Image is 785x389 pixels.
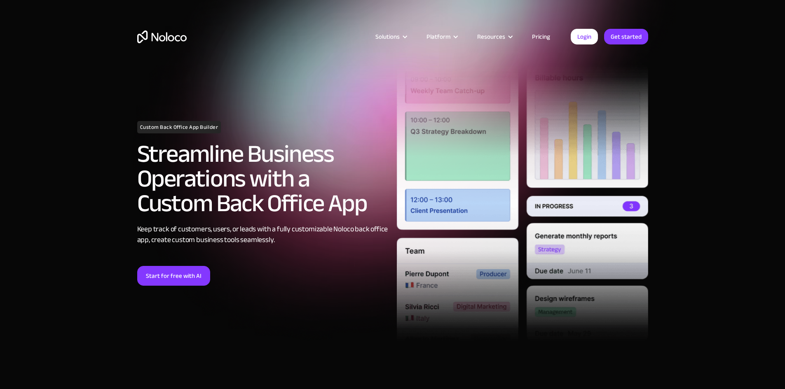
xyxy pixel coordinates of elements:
div: Keep track of customers, users, or leads with a fully customizable Noloco back office app, create... [137,224,389,245]
div: Resources [477,31,505,42]
h2: Streamline Business Operations with a Custom Back Office App [137,142,389,216]
h1: Custom Back Office App Builder [137,121,221,133]
a: Start for free with AI [137,266,210,286]
a: Pricing [522,31,560,42]
div: Platform [416,31,467,42]
a: Login [571,29,598,44]
div: Platform [426,31,450,42]
div: Resources [467,31,522,42]
a: home [137,30,187,43]
div: Solutions [365,31,416,42]
div: Solutions [375,31,400,42]
a: Get started [604,29,648,44]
